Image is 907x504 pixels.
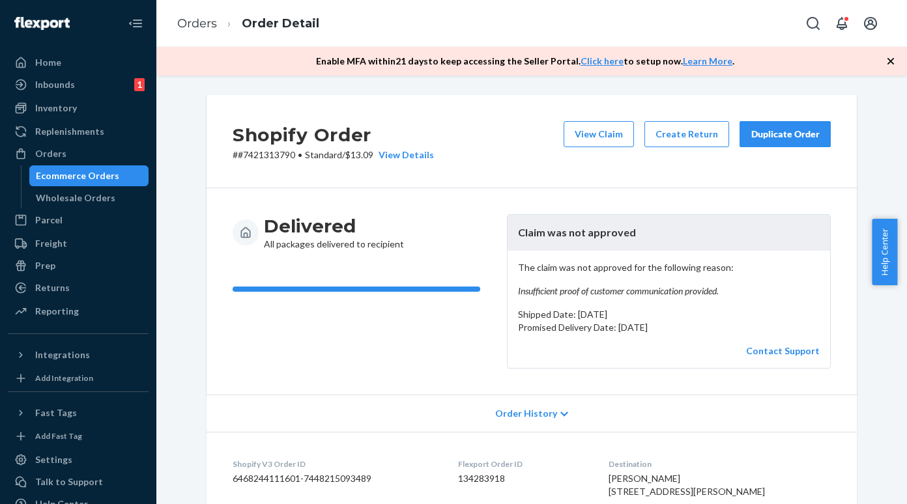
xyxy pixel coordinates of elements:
[264,214,404,251] div: All packages delivered to recipient
[242,16,319,31] a: Order Detail
[751,128,820,141] div: Duplicate Order
[298,149,302,160] span: •
[458,458,588,469] dt: Flexport Order ID
[564,121,634,147] button: View Claim
[29,165,149,186] a: Ecommerce Orders
[233,458,437,469] dt: Shopify V3 Order ID
[508,215,830,251] header: Claim was not approved
[36,191,115,204] div: Wholesale Orders
[8,344,149,365] button: Integrations
[8,74,149,95] a: Inbounds1
[177,16,217,31] a: Orders
[167,5,330,43] ol: breadcrumbs
[8,210,149,231] a: Parcel
[122,10,149,36] button: Close Navigation
[35,453,72,466] div: Settings
[8,449,149,470] a: Settings
[683,55,732,66] a: Learn More
[857,10,884,36] button: Open account menu
[609,473,765,497] span: [PERSON_NAME] [STREET_ADDRESS][PERSON_NAME]
[746,345,820,356] a: Contact Support
[14,17,70,30] img: Flexport logo
[8,121,149,142] a: Replenishments
[373,148,434,161] button: View Details
[8,371,149,386] a: Add Integration
[458,472,588,485] dd: 134283918
[305,149,342,160] span: Standard
[8,52,149,73] a: Home
[35,214,63,227] div: Parcel
[740,121,831,147] button: Duplicate Order
[581,55,624,66] a: Click here
[35,237,67,250] div: Freight
[264,214,404,238] h3: Delivered
[8,233,149,254] a: Freight
[8,402,149,423] button: Fast Tags
[518,285,820,298] em: Insufficient proof of customer communication provided.
[35,147,66,160] div: Orders
[35,56,61,69] div: Home
[35,259,55,272] div: Prep
[35,78,75,91] div: Inbounds
[8,428,149,444] a: Add Fast Tag
[872,219,897,285] button: Help Center
[8,277,149,298] a: Returns
[35,475,103,488] div: Talk to Support
[35,406,77,419] div: Fast Tags
[35,430,82,441] div: Add Fast Tag
[233,148,434,161] p: # #7421313790 / $13.09
[8,98,149,119] a: Inventory
[36,169,119,182] div: Ecommerce Orders
[35,348,90,361] div: Integrations
[8,143,149,164] a: Orders
[8,255,149,276] a: Prep
[233,121,434,148] h2: Shopify Order
[644,121,729,147] button: Create Return
[35,102,77,115] div: Inventory
[316,55,734,68] p: Enable MFA within 21 days to keep accessing the Seller Portal. to setup now. .
[518,261,820,298] p: The claim was not approved for the following reason:
[8,301,149,322] a: Reporting
[518,321,820,334] p: Promised Delivery Date: [DATE]
[35,125,104,138] div: Replenishments
[134,78,145,91] div: 1
[233,472,437,485] dd: 6468244111601-7448215093489
[35,305,79,318] div: Reporting
[609,458,831,469] dt: Destination
[8,471,149,492] a: Talk to Support
[29,188,149,208] a: Wholesale Orders
[35,281,70,294] div: Returns
[800,10,826,36] button: Open Search Box
[35,372,93,384] div: Add Integration
[495,407,557,420] span: Order History
[829,10,855,36] button: Open notifications
[518,308,820,321] p: Shipped Date: [DATE]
